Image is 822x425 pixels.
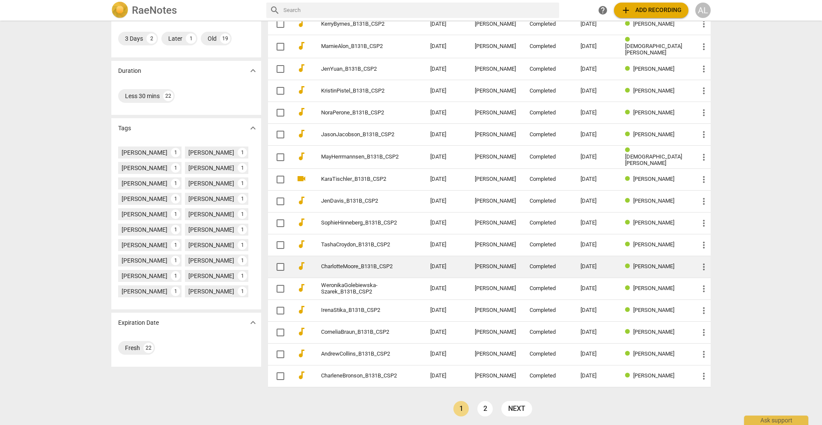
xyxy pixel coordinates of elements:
div: [DATE] [581,66,611,72]
div: [PERSON_NAME] [188,148,234,157]
div: [PERSON_NAME] [475,43,516,50]
span: Review status: completed [625,198,633,204]
span: audiotrack [296,217,307,227]
a: CharlotteMoore_B131B_CSP2 [321,263,399,270]
div: [PERSON_NAME] [188,256,234,265]
td: [DATE] [423,212,468,234]
span: more_vert [699,42,709,52]
div: 22 [143,343,154,353]
div: [PERSON_NAME] [122,241,167,249]
span: Review status: completed [625,350,633,357]
a: KerryByrnes_B131B_CSP2 [321,21,399,27]
div: [PERSON_NAME] [188,272,234,280]
td: [DATE] [423,35,468,58]
div: [PERSON_NAME] [122,179,167,188]
span: Review status: completed [625,285,633,291]
a: JenYuan_B131B_CSP2 [321,66,399,72]
div: 1 [171,225,180,234]
span: more_vert [699,196,709,207]
span: more_vert [699,174,709,185]
td: [DATE] [423,299,468,321]
span: more_vert [699,129,709,140]
span: search [270,5,280,15]
div: 1 [238,256,247,265]
div: 1 [171,240,180,250]
div: [PERSON_NAME] [475,66,516,72]
a: MarnieAlon_B131B_CSP2 [321,43,399,50]
span: Review status: completed [625,241,633,248]
div: 1 [238,194,247,204]
div: Completed [530,88,567,94]
div: [PERSON_NAME] [122,148,167,157]
div: [DATE] [581,43,611,50]
span: more_vert [699,284,709,294]
span: help [598,5,608,15]
a: KaraTischler_B131B_CSP2 [321,176,399,183]
td: [DATE] [423,278,468,299]
div: [DATE] [581,176,611,183]
div: Completed [530,21,567,27]
div: 22 [163,91,173,101]
div: Completed [530,351,567,357]
div: [PERSON_NAME] [475,329,516,335]
div: [PERSON_NAME] [475,351,516,357]
div: [PERSON_NAME] [188,195,234,203]
span: audiotrack [296,239,307,249]
div: Completed [530,176,567,183]
span: expand_more [248,317,258,328]
td: [DATE] [423,124,468,146]
span: [PERSON_NAME] [633,372,674,379]
div: 1 [171,194,180,204]
a: AndrewCollins_B131B_CSP2 [321,351,399,357]
span: [DEMOGRAPHIC_DATA][PERSON_NAME] [625,153,682,166]
div: 1 [171,148,180,157]
div: Less 30 mins [125,92,160,100]
div: 1 [238,148,247,157]
div: [PERSON_NAME] [122,287,167,296]
div: [PERSON_NAME] [188,179,234,188]
span: [PERSON_NAME] [633,263,674,269]
div: 1 [171,163,180,173]
div: [PERSON_NAME] [475,285,516,292]
div: [PERSON_NAME] [188,241,234,249]
a: MayHerrmannsen_B131B_CSP2 [321,154,399,160]
div: [PERSON_NAME] [475,110,516,116]
div: Ask support [744,416,808,425]
div: Completed [530,329,567,335]
span: audiotrack [296,283,307,293]
a: next [501,401,532,416]
span: more_vert [699,152,709,162]
span: audiotrack [296,85,307,95]
span: [PERSON_NAME] [633,109,674,116]
div: 2 [146,33,157,44]
img: Logo [111,2,128,19]
div: [PERSON_NAME] [188,287,234,296]
a: Help [595,3,611,18]
button: Show more [247,316,259,329]
span: [PERSON_NAME] [633,241,674,248]
span: more_vert [699,64,709,74]
div: Completed [530,285,567,292]
td: [DATE] [423,234,468,256]
p: Tags [118,124,131,133]
div: [DATE] [581,21,611,27]
span: audiotrack [296,348,307,359]
div: [PERSON_NAME] [122,195,167,203]
div: Old [208,34,217,43]
div: Completed [530,43,567,50]
div: [DATE] [581,285,611,292]
p: Duration [118,66,141,75]
span: Review status: completed [625,263,633,269]
span: [PERSON_NAME] [633,198,674,204]
a: Page 2 [477,401,493,416]
a: CharleneBronson_B131B_CSP2 [321,373,399,379]
div: [PERSON_NAME] [475,198,516,204]
span: audiotrack [296,305,307,315]
div: [PERSON_NAME] [122,164,167,172]
span: more_vert [699,349,709,359]
span: audiotrack [296,129,307,139]
td: [DATE] [423,321,468,343]
div: Later [168,34,182,43]
div: [DATE] [581,110,611,116]
span: expand_more [248,66,258,76]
